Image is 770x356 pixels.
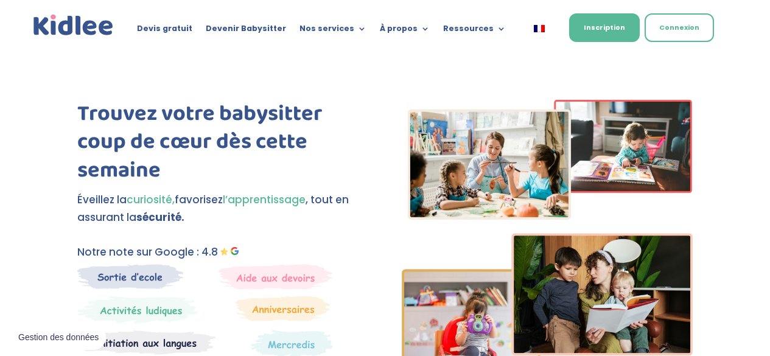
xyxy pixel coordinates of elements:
a: Devenir Babysitter [206,24,286,38]
a: Nos services [299,24,366,38]
img: Anniversaire [236,296,331,321]
a: À propos [380,24,430,38]
span: curiosité, [127,192,175,207]
img: Français [534,25,545,32]
a: Connexion [645,13,714,42]
a: Inscription [569,13,640,42]
a: Ressources [443,24,506,38]
span: l’apprentissage [223,192,306,207]
span: Gestion des données [18,332,99,343]
img: Mercredi [77,296,198,324]
img: Sortie decole [77,264,184,289]
p: Éveillez la favorisez , tout en assurant la [77,191,368,226]
strong: sécurité. [136,210,184,225]
a: Kidlee Logo [31,12,116,38]
img: logo_kidlee_bleu [31,12,116,38]
a: Devis gratuit [137,24,192,38]
img: Atelier thematique [77,330,215,355]
button: Gestion des données [11,325,106,351]
p: Notre note sur Google : 4.8 [77,243,368,261]
h1: Trouvez votre babysitter coup de cœur dès cette semaine [77,100,368,191]
img: weekends [219,264,333,290]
